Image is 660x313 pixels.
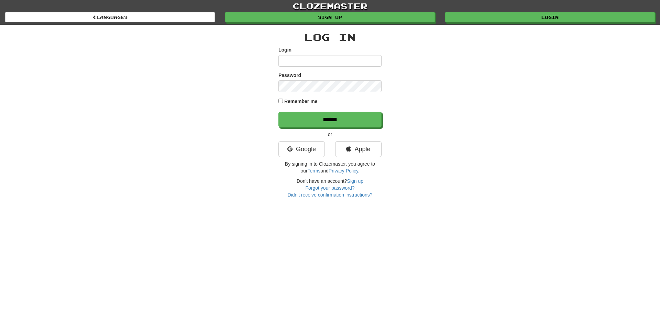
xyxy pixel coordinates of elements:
label: Password [278,72,301,79]
a: Languages [5,12,215,22]
a: Didn't receive confirmation instructions? [287,192,372,198]
p: By signing in to Clozemaster, you agree to our and . [278,160,382,174]
div: Don't have an account? [278,178,382,198]
label: Remember me [284,98,318,105]
p: or [278,131,382,138]
h2: Log In [278,32,382,43]
a: Apple [335,141,382,157]
a: Login [445,12,655,22]
a: Google [278,141,325,157]
a: Sign up [347,178,363,184]
a: Forgot your password? [305,185,354,191]
a: Privacy Policy [329,168,358,174]
a: Terms [307,168,320,174]
a: Sign up [225,12,435,22]
label: Login [278,46,291,53]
